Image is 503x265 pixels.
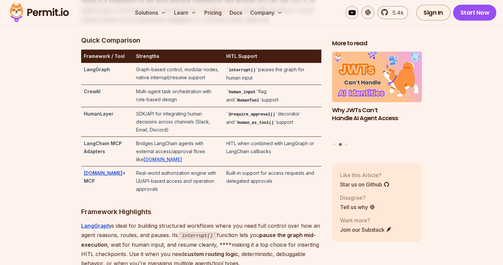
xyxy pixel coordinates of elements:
[416,5,450,21] a: Sign In
[81,50,133,63] th: Framework / Tool
[332,106,422,123] h3: Why JWTs Can’t Handle AI Agent Access
[81,222,110,229] a: LangGraph
[224,63,321,85] td: pauses the graph for human input
[133,107,224,137] td: SDK/API for integrating human decisions across channels (Slack, Email, Discord)
[227,6,245,19] a: Docs
[345,143,348,146] button: Go to slide 3
[224,166,321,196] td: Built-in support for access requests and delegated approvals
[248,6,285,19] button: Company
[235,121,276,125] code: human_as_tool()
[332,52,422,139] a: Why JWTs Can’t Handle AI Agent AccessWhy JWTs Can’t Handle AI Agent Access
[84,67,110,72] strong: LangGraph
[133,137,224,166] td: Bridges LangChain agents with external access/approval flows like
[340,216,392,224] p: Want more?
[133,166,224,196] td: Real-world authorization engine with UI/API-based access and operation approvals
[340,180,390,188] a: Star us on Github
[340,203,375,211] a: Tell us why
[133,63,224,85] td: Graph-based control, modular nodes, native interrupt/resume support
[144,156,182,162] a: [DOMAIN_NAME]
[340,225,392,233] a: Join our Substack
[332,39,422,48] h2: More to read
[81,35,321,46] h3: Quick Comparison
[224,50,321,63] th: HITL Support
[178,232,217,240] code: interrupt()
[171,6,199,19] button: Learn
[226,90,258,95] code: human_input
[453,5,497,21] a: Start Now
[339,143,342,146] button: Go to slide 2
[84,89,100,94] strong: CrewAI
[224,137,321,166] td: HITL when combined with LangGraph or LangChain callbacks
[377,6,408,19] a: 5.4k
[84,170,122,176] a: [DOMAIN_NAME]
[133,50,224,63] th: Strengths
[202,6,224,19] a: Pricing
[340,171,390,179] p: Like this Article?
[224,85,321,107] td: flag and support
[84,140,122,154] strong: LangChain MCP Adapters
[81,232,316,248] strong: pause the graph mid-execution
[332,52,422,102] img: Why JWTs Can’t Handle AI Agent Access
[133,85,224,107] td: Multi-agent task orchestration with role-based design
[332,52,422,139] li: 2 of 3
[132,6,169,19] button: Solutions
[340,193,375,201] p: Disagree?
[235,98,261,103] code: HumanTool
[226,68,258,73] code: interrupt()
[332,52,422,147] div: Posts
[226,112,277,117] code: @require_approval()
[389,9,404,17] span: 5.4k
[184,251,238,257] strong: custom routing logic
[333,143,336,146] button: Go to slide 1
[224,107,321,137] td: decorator and support
[81,206,321,217] h3: Framework Highlights
[84,111,113,117] strong: HumanLayer
[7,1,72,24] img: Permit logo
